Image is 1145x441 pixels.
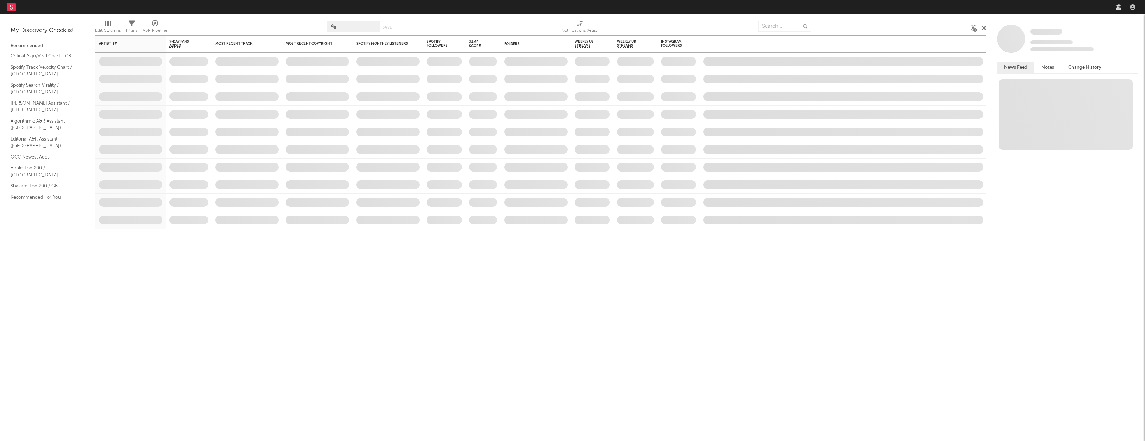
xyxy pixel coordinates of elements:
span: 0 fans last week [1030,47,1094,51]
div: Filters [126,18,137,38]
a: Algorithmic A&R Assistant ([GEOGRAPHIC_DATA]) [11,117,78,132]
div: Most Recent Copyright [286,42,339,46]
span: Weekly UK Streams [617,39,643,48]
div: A&R Pipeline [143,26,167,35]
span: Weekly US Streams [575,39,599,48]
div: Filters [126,26,137,35]
button: News Feed [997,62,1034,73]
button: Change History [1061,62,1108,73]
div: Jump Score [469,40,487,48]
div: Notifications (Artist) [561,18,598,38]
div: Artist [99,42,152,46]
input: Search... [758,21,811,32]
div: Most Recent Track [215,42,268,46]
div: Notifications (Artist) [561,26,598,35]
div: Recommended [11,42,85,50]
div: Spotify Followers [427,39,451,48]
div: My Discovery Checklist [11,26,85,35]
a: Some Artist [1030,28,1062,35]
span: Some Artist [1030,29,1062,35]
div: A&R Pipeline [143,18,167,38]
a: Critical Algo/Viral Chart - GB [11,52,78,60]
a: Spotify Track Velocity Chart / [GEOGRAPHIC_DATA] [11,63,78,78]
a: Recommended For You [11,193,78,201]
div: Instagram Followers [661,39,686,48]
div: Folders [504,42,557,46]
div: Edit Columns [95,26,121,35]
a: Editorial A&R Assistant ([GEOGRAPHIC_DATA]) [11,135,78,150]
div: Spotify Monthly Listeners [356,42,409,46]
button: Notes [1034,62,1061,73]
a: Apple Top 200 / [GEOGRAPHIC_DATA] [11,164,78,179]
a: Spotify Search Virality / [GEOGRAPHIC_DATA] [11,81,78,96]
a: [PERSON_NAME] Assistant / [GEOGRAPHIC_DATA] [11,99,78,114]
div: Edit Columns [95,18,121,38]
span: Tracking Since: [DATE] [1030,40,1073,44]
button: Save [383,25,392,29]
a: OCC Newest Adds [11,153,78,161]
a: Shazam Top 200 / GB [11,182,78,190]
span: 7-Day Fans Added [169,39,198,48]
